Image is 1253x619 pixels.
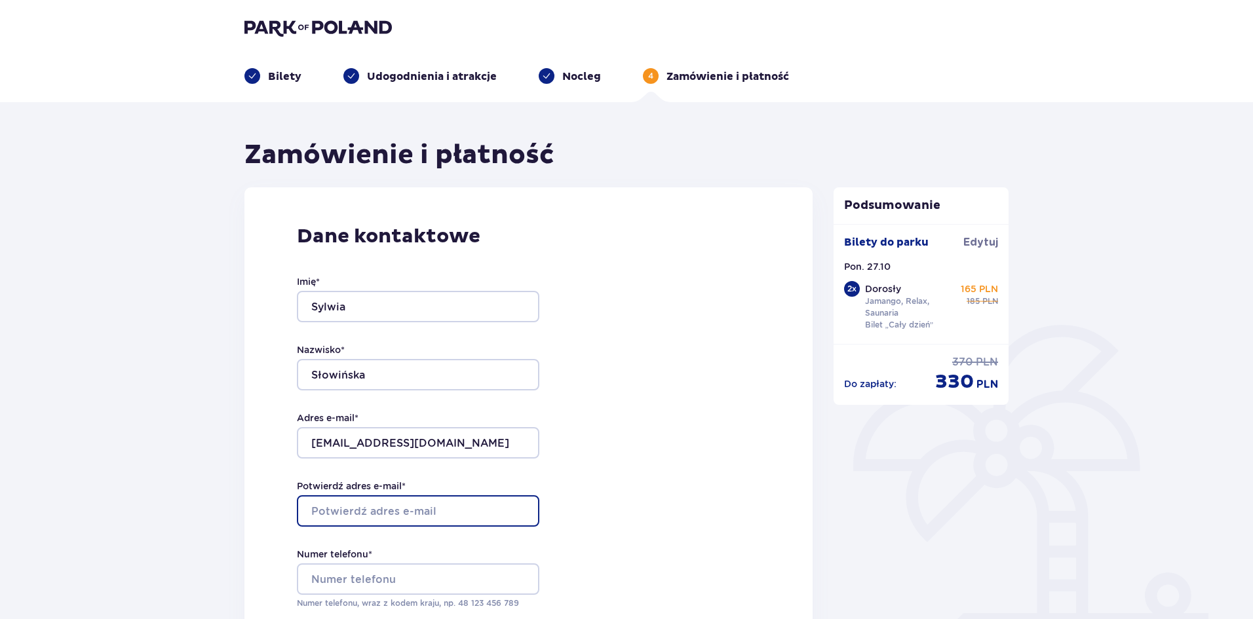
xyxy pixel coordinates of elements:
p: Zamówienie i płatność [666,69,789,84]
div: Udogodnienia i atrakcje [343,68,497,84]
span: 370 [952,355,973,369]
p: Numer telefonu, wraz z kodem kraju, np. 48 ​123 ​456 ​789 [297,597,539,609]
input: Adres e-mail [297,427,539,459]
span: PLN [976,355,998,369]
div: Bilety [244,68,301,84]
p: Bilety [268,69,301,84]
label: Imię * [297,275,320,288]
p: Nocleg [562,69,601,84]
span: PLN [982,295,998,307]
p: Pon. 27.10 [844,260,891,273]
p: Bilety do parku [844,235,929,250]
input: Potwierdź adres e-mail [297,495,539,527]
p: 4 [648,70,653,82]
img: Park of Poland logo [244,18,392,37]
p: Jamango, Relax, Saunaria [865,295,955,319]
span: Edytuj [963,235,998,250]
div: 4Zamówienie i płatność [643,68,789,84]
span: 330 [935,369,974,394]
p: Podsumowanie [834,198,1009,214]
div: Nocleg [539,68,601,84]
label: Nazwisko * [297,343,345,356]
p: Dorosły [865,282,901,295]
p: 165 PLN [961,282,998,295]
div: 2 x [844,281,860,297]
input: Imię [297,291,539,322]
p: Dane kontaktowe [297,224,760,249]
input: Numer telefonu [297,563,539,595]
input: Nazwisko [297,359,539,390]
h1: Zamówienie i płatność [244,139,554,172]
p: Do zapłaty : [844,377,896,390]
label: Numer telefonu * [297,548,372,561]
label: Adres e-mail * [297,411,358,424]
p: Bilet „Cały dzień” [865,319,934,331]
span: PLN [976,377,998,392]
span: 185 [967,295,980,307]
p: Udogodnienia i atrakcje [367,69,497,84]
label: Potwierdź adres e-mail * [297,479,406,493]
